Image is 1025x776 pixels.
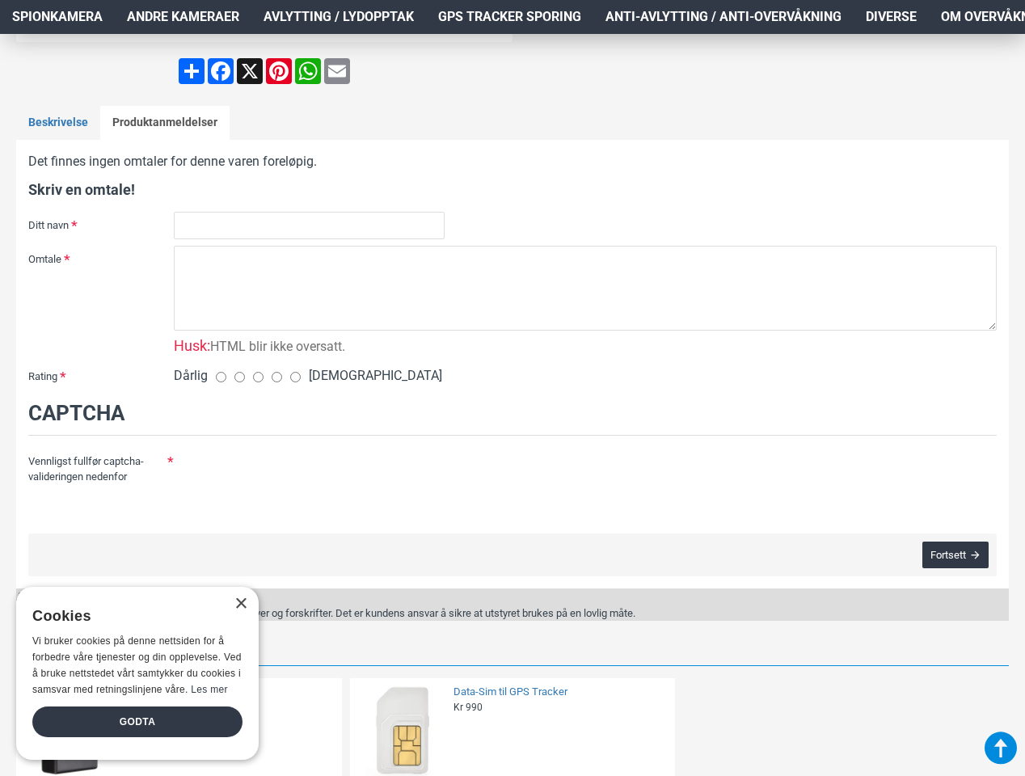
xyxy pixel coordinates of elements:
a: Beskrivelse [16,106,100,140]
h4: Skriv en omtale! [28,179,997,200]
div: Close [234,598,247,610]
div: HTML blir ikke oversatt. [174,335,345,356]
span: Diverse [866,7,917,27]
a: Share [177,58,206,84]
div: Anmerkning: [16,588,635,605]
iframe: reCAPTCHA [174,448,400,506]
legend: Captcha [28,398,997,436]
div: Produktet skal kun benyttes i henhold til gjeldende lover og forskrifter. Det er kundens ansvar å... [16,605,635,622]
a: WhatsApp [293,58,323,84]
span: Kr 990 [453,701,483,714]
div: Godta [32,706,243,737]
label: Vennligst fullfør captcha-valideringen nedenfor [28,448,174,489]
span: Dårlig [174,366,208,386]
span: Anti-avlytting / Anti-overvåkning [605,7,842,27]
a: Les mer, opens a new window [191,684,227,695]
span: Spionkamera [12,7,103,27]
span: Vi bruker cookies på denne nettsiden for å forbedre våre tjenester og din opplevelse. Ved å bruke... [32,635,242,694]
button: Fortsett [922,542,989,568]
a: X [235,58,264,84]
span: [DEMOGRAPHIC_DATA] [309,366,442,386]
label: Omtale [28,246,174,272]
span: Andre kameraer [127,7,239,27]
span: Avlytting / Lydopptak [264,7,414,27]
a: Produktanmeldelser [100,106,230,140]
div: Cookies [32,599,232,634]
label: Ditt navn [28,212,174,238]
span: GPS Tracker Sporing [438,7,581,27]
a: Facebook [206,58,235,84]
a: Pinterest [264,58,293,84]
span: Husk: [174,337,210,354]
a: Email [323,58,352,84]
label: Rating [28,363,174,389]
a: Data-Sim til GPS Tracker [453,685,665,699]
p: Det finnes ingen omtaler for denne varen foreløpig. [28,152,997,171]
